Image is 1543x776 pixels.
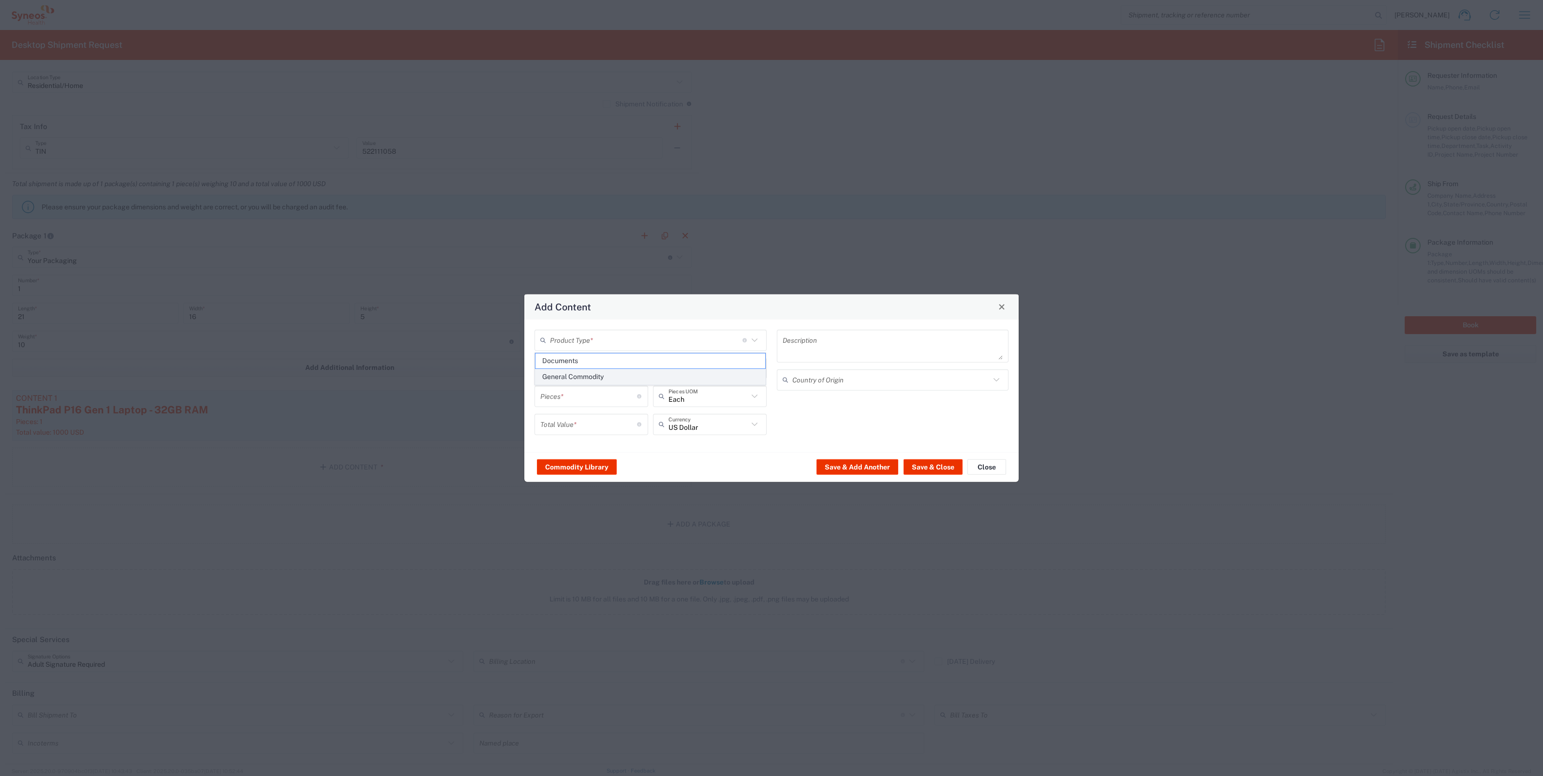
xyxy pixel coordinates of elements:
button: Close [967,459,1006,475]
button: Save & Add Another [816,459,898,475]
button: Commodity Library [537,459,617,475]
button: Save & Close [904,459,963,475]
span: Documents [535,353,766,368]
button: Close [995,300,1009,313]
h4: Add Content [534,300,591,314]
span: General Commodity [535,369,766,384]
